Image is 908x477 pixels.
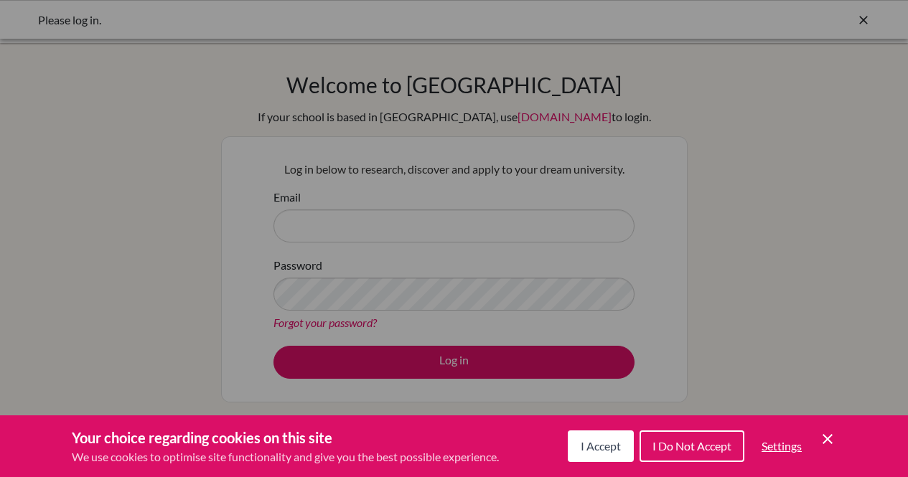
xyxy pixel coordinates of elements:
h3: Your choice regarding cookies on this site [72,427,499,448]
button: I Do Not Accept [640,430,744,462]
span: Settings [762,439,802,453]
button: Settings [750,432,813,461]
button: I Accept [568,430,634,462]
span: I Do Not Accept [652,439,731,453]
button: Save and close [819,430,836,448]
p: We use cookies to optimise site functionality and give you the best possible experience. [72,448,499,466]
span: I Accept [581,439,621,453]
